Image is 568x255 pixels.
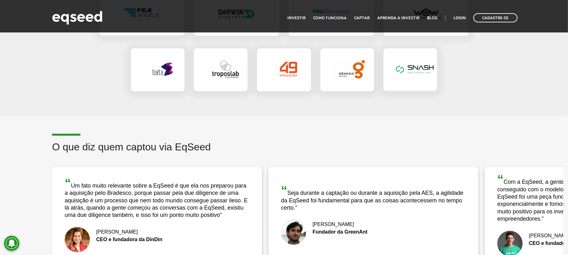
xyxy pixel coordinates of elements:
[454,16,466,20] a: Login
[52,9,102,26] img: EqSeed
[281,184,466,212] div: Seja durante a captação ou durante a aquisição pela AES, a agilidade da EqSeed foi fundamental pa...
[65,176,71,190] span: “
[140,58,184,81] img: Parceiro 5
[497,172,504,186] span: “
[203,58,248,81] img: Parceiro 6
[313,16,347,20] a: Como funciona
[52,142,563,162] h2: O que diz quem captou via EqSeed
[354,16,370,20] a: Captar
[281,183,287,197] span: “
[287,16,306,20] a: Investir
[266,58,311,81] img: Parceiro 7
[473,13,518,22] a: Cadastre-se
[330,58,374,81] img: Parceiro 8
[377,16,419,20] a: Aprenda a investir
[65,177,249,219] div: Um fato muito relevante sobre a EqSeed é que ela nos preparou para a aquisição pelo Bradesco, por...
[65,227,90,252] img: Stephánie Fleury
[65,229,249,235] div: [PERSON_NAME]
[281,222,466,227] div: [PERSON_NAME]
[281,229,466,235] div: Fundador da GreenAnt
[65,237,249,242] div: CEO e fundadora da DinDin
[393,58,437,80] img: Parceiro 9
[427,16,437,20] a: Blog
[281,219,306,245] img: Pedro Bittencourt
